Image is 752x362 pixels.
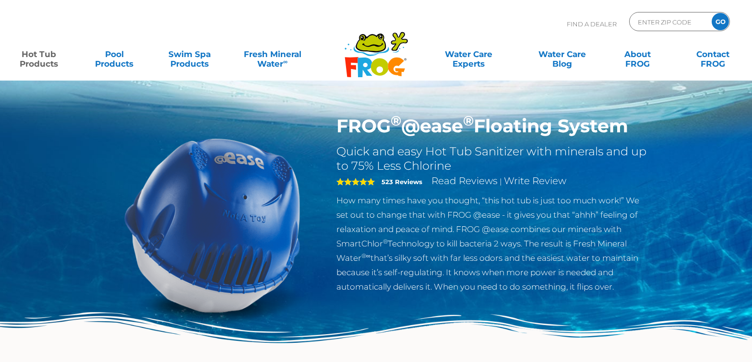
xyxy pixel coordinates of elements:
a: ContactFROG [684,45,742,64]
img: Frog Products Logo [339,19,413,78]
a: Fresh MineralWater∞ [236,45,309,64]
sup: ® [391,112,401,129]
a: Write Review [504,175,566,187]
a: AboutFROG [609,45,667,64]
p: Find A Dealer [567,12,617,36]
a: PoolProducts [85,45,143,64]
strong: 523 Reviews [382,178,422,186]
span: | [500,177,502,186]
a: Hot TubProducts [10,45,68,64]
input: GO [712,13,729,30]
sup: ® [463,112,474,129]
h1: FROG @ease Floating System [336,115,650,137]
a: Swim SpaProducts [160,45,219,64]
span: 5 [336,178,375,186]
sup: ∞ [283,58,287,65]
sup: ® [383,238,388,245]
a: Read Reviews [431,175,498,187]
p: How many times have you thought, “this hot tub is just too much work!” We set out to change that ... [336,193,650,294]
img: hot-tub-product-atease-system.png [103,115,322,335]
a: Water CareExperts [421,45,516,64]
a: Water CareBlog [533,45,592,64]
h2: Quick and easy Hot Tub Sanitizer with minerals and up to 75% Less Chlorine [336,144,650,173]
sup: ®∞ [361,252,370,259]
